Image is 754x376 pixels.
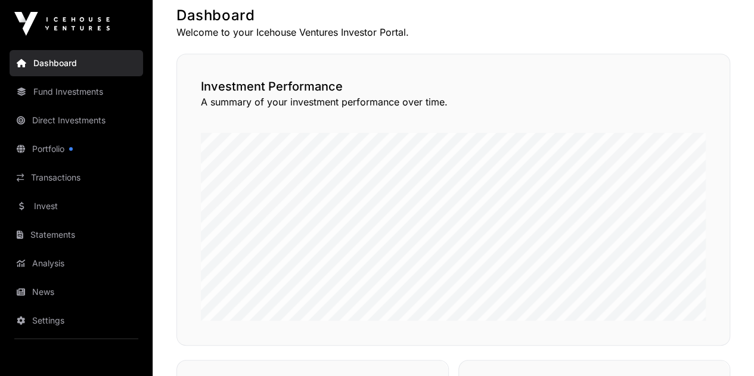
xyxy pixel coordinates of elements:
[201,95,706,109] p: A summary of your investment performance over time.
[10,79,143,105] a: Fund Investments
[176,6,730,25] h1: Dashboard
[14,12,110,36] img: Icehouse Ventures Logo
[176,25,730,39] p: Welcome to your Icehouse Ventures Investor Portal.
[10,222,143,248] a: Statements
[694,319,754,376] iframe: Chat Widget
[10,136,143,162] a: Portfolio
[10,307,143,334] a: Settings
[10,107,143,133] a: Direct Investments
[201,78,706,95] h2: Investment Performance
[10,250,143,276] a: Analysis
[10,279,143,305] a: News
[10,193,143,219] a: Invest
[10,164,143,191] a: Transactions
[10,50,143,76] a: Dashboard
